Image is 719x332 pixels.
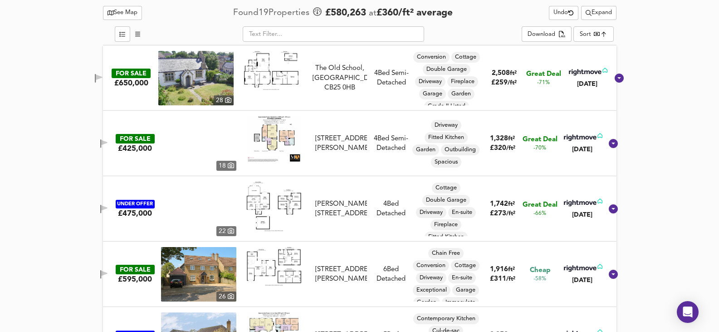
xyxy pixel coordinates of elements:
div: Spacious [431,157,461,168]
div: Download [528,30,555,40]
div: Cottage [451,260,479,271]
div: Sort [580,30,591,39]
div: Garden [412,144,439,155]
span: Fitted Kitchen [425,233,468,241]
span: -70% [533,144,546,152]
div: split button [581,6,616,20]
span: 1,328 [490,135,508,142]
span: £ 273 [490,210,515,217]
a: property thumbnail 26 [161,247,236,302]
span: Fitted Kitchen [425,134,468,142]
a: 22 [161,182,236,236]
div: Driveway [416,273,446,283]
button: Download [522,26,571,42]
div: Open Intercom Messenger [677,301,699,323]
span: En-suite [448,208,476,217]
span: 1,916 [490,266,508,273]
span: ft² [510,70,517,76]
div: [DATE] [562,276,602,285]
div: split button [522,26,571,42]
span: Cheap [530,266,550,275]
div: Garden [413,297,440,308]
div: Cottage [451,52,480,63]
span: -66% [533,210,546,218]
div: Found 19 Propert ies [233,7,312,19]
span: Cottage [432,184,460,192]
button: See Map [103,6,142,20]
span: Driveway [416,208,446,217]
span: ft² [508,136,515,142]
div: Driveway [415,76,445,87]
span: Immaculate [442,298,479,307]
span: Conversion [413,262,449,270]
div: £475,000 [118,208,152,218]
div: Immaculate [442,297,479,308]
button: Expand [581,6,616,20]
div: 4 Bed Semi-Detached [371,134,411,154]
div: Chain Free [428,248,464,259]
span: Contemporary Kitchen [413,315,479,323]
span: Great Deal [523,200,558,210]
input: Text Filter... [243,26,424,42]
a: 18 [161,116,236,171]
div: [DATE] [562,210,602,219]
div: Grade II Listed [424,101,469,112]
div: Garden [448,89,474,99]
span: at [369,9,377,18]
span: ft² [508,201,515,207]
span: Fireplace [430,221,461,229]
div: £595,000 [118,274,152,284]
span: Exceptional [413,286,450,294]
span: Driveway [416,274,446,282]
div: FOR SALE [116,265,155,274]
span: Grade II Listed [424,102,469,110]
span: 1,742 [490,201,508,208]
div: 6 Bed Detached [371,265,411,284]
span: -58% [533,275,546,283]
div: £425,000 [118,144,152,154]
div: 28 [214,95,234,105]
div: [STREET_ADDRESS][PERSON_NAME] [315,134,367,154]
div: [DATE] [562,145,602,154]
span: Double Garage [423,65,470,74]
img: Floorplan [244,51,298,89]
div: Garage [419,89,446,99]
span: £ 580,263 [325,6,366,20]
span: ft² [508,267,515,273]
span: £ 259 [491,79,517,86]
button: Undo [549,6,578,20]
span: Great Deal [523,135,558,144]
span: Driveway [431,121,461,129]
div: UNDER OFFER [116,200,155,208]
span: / ft² [506,211,515,217]
span: 2,508 [492,70,510,77]
span: Cottage [451,262,479,270]
span: £ 311 [490,276,515,282]
div: FOR SALE£425,000 18 Floorplan[STREET_ADDRESS][PERSON_NAME]4Bed Semi-DetachedDrivewayFitted Kitche... [103,111,616,176]
div: [PERSON_NAME][STREET_ADDRESS] [315,199,367,219]
span: Chain Free [428,249,464,258]
div: £650,000 [114,78,148,88]
div: Double Garage [422,195,470,206]
div: 4 Bed Detached [371,199,411,219]
img: Floorplan [247,247,301,286]
div: Outbuilding [441,144,479,155]
div: Exceptional [413,285,450,296]
div: Double Garage [423,64,470,75]
div: The Old School, [GEOGRAPHIC_DATA], CB25 0HB [313,64,367,93]
div: Contemporary Kitchen [413,313,479,324]
span: Outbuilding [441,146,479,154]
span: £ 320 [490,145,515,152]
span: / ft² [506,145,515,151]
span: Cottage [451,53,480,61]
img: property thumbnail [158,51,234,105]
svg: Show Details [608,269,619,280]
div: FOR SALE£650,000 property thumbnail 28 FloorplanThe Old School, [GEOGRAPHIC_DATA], CB25 0HB4Bed S... [103,45,616,111]
div: Driveway [416,207,446,218]
span: See Map [108,8,138,18]
svg: Show Details [608,203,619,214]
img: property thumbnail [161,247,236,302]
span: Conversion [413,53,450,61]
span: £ 360 / ft² average [377,8,453,18]
div: 22 [216,226,236,236]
